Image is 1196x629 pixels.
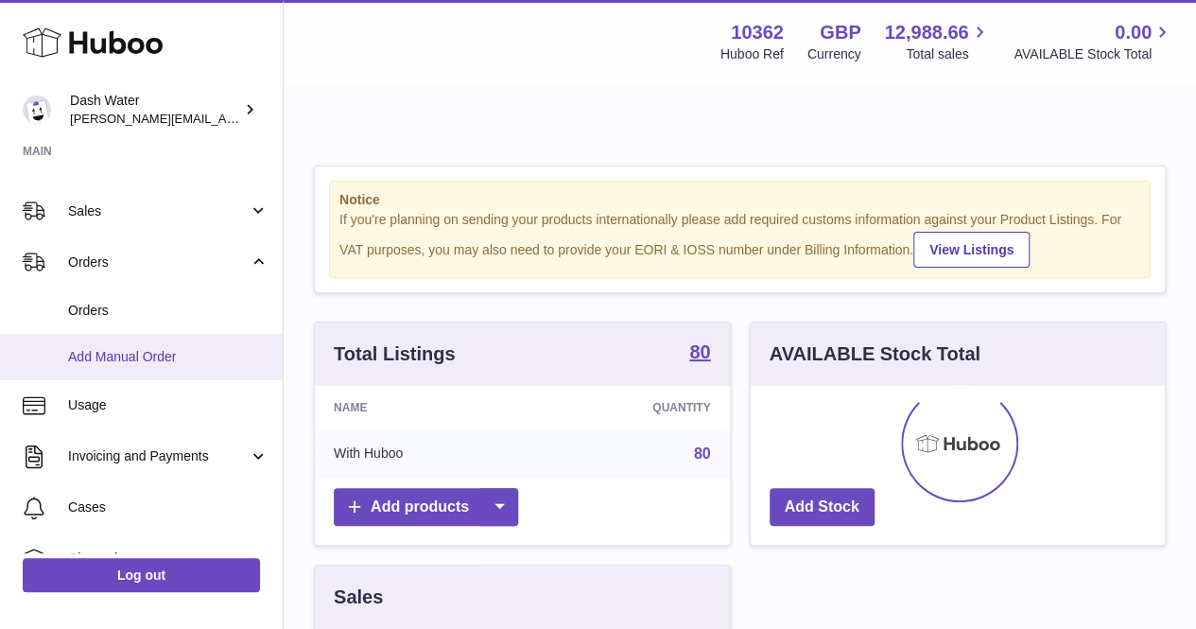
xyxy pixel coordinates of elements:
[906,45,990,63] span: Total sales
[884,20,990,63] a: 12,988.66 Total sales
[68,348,269,366] span: Add Manual Order
[533,386,729,429] th: Quantity
[315,386,533,429] th: Name
[23,558,260,592] a: Log out
[807,45,861,63] div: Currency
[820,20,860,45] strong: GBP
[770,488,875,527] a: Add Stock
[334,585,383,610] h3: Sales
[334,488,518,527] a: Add products
[1014,20,1173,63] a: 0.00 AVAILABLE Stock Total
[68,202,249,220] span: Sales
[339,191,1140,209] strong: Notice
[23,96,51,124] img: james@dash-water.com
[68,302,269,320] span: Orders
[720,45,784,63] div: Huboo Ref
[1115,20,1152,45] span: 0.00
[1014,45,1173,63] span: AVAILABLE Stock Total
[315,429,533,479] td: With Huboo
[68,550,269,568] span: Channels
[70,111,379,126] span: [PERSON_NAME][EMAIL_ADDRESS][DOMAIN_NAME]
[70,92,240,128] div: Dash Water
[689,342,710,361] strong: 80
[770,341,980,367] h3: AVAILABLE Stock Total
[913,232,1030,268] a: View Listings
[68,253,249,271] span: Orders
[694,446,711,462] a: 80
[689,342,710,365] a: 80
[68,447,249,465] span: Invoicing and Payments
[731,20,784,45] strong: 10362
[884,20,968,45] span: 12,988.66
[68,396,269,414] span: Usage
[339,211,1140,268] div: If you're planning on sending your products internationally please add required customs informati...
[334,341,456,367] h3: Total Listings
[68,498,269,516] span: Cases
